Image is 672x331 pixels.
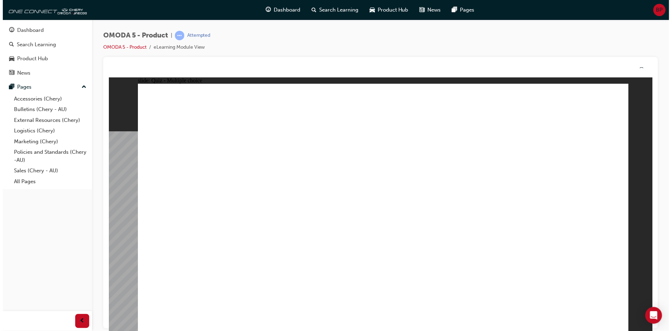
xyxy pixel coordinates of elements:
[263,6,268,14] span: guage-icon
[412,3,444,17] a: news-iconNews
[79,83,84,92] span: up-icon
[309,6,314,14] span: search-icon
[6,84,12,90] span: pages-icon
[151,43,202,51] li: eLearning Module View
[6,27,12,34] span: guage-icon
[375,6,406,14] span: Product Hub
[168,32,169,40] span: |
[303,3,362,17] a: search-iconSearch Learning
[14,41,53,49] div: Search Learning
[184,32,208,39] div: Attempted
[362,3,412,17] a: car-iconProduct Hub
[258,3,303,17] a: guage-iconDashboard
[3,81,86,94] button: Pages
[458,6,472,14] span: Pages
[14,26,41,34] div: Dashboard
[8,165,86,176] a: Sales (Chery - AU)
[417,6,422,14] span: news-icon
[8,115,86,126] a: External Resources (Chery)
[14,69,28,77] div: News
[643,307,660,324] div: Open Intercom Messenger
[450,6,455,14] span: pages-icon
[14,55,45,63] div: Product Hub
[3,3,84,17] img: oneconnect
[271,6,298,14] span: Dashboard
[444,3,478,17] a: pages-iconPages
[8,104,86,115] a: Bulletins (Chery - AU)
[6,56,12,62] span: car-icon
[8,147,86,165] a: Policies and Standards (Chery -AU)
[3,38,86,51] a: Search Learning
[3,67,86,80] a: News
[3,22,86,81] button: DashboardSearch LearningProduct HubNews
[6,42,11,48] span: search-icon
[8,125,86,136] a: Logistics (Chery)
[8,94,86,104] a: Accessories (Chery)
[317,6,356,14] span: Search Learning
[6,70,12,76] span: news-icon
[100,32,165,40] span: OMODA 5 - Product
[8,176,86,187] a: All Pages
[654,6,660,14] span: BP
[77,317,82,326] span: prev-icon
[100,44,144,50] a: OMODA 5 - Product
[3,52,86,65] a: Product Hub
[367,6,372,14] span: car-icon
[8,136,86,147] a: Marketing (Chery)
[172,31,182,40] span: learningRecordVerb_ATTEMPT-icon
[14,83,29,91] div: Pages
[651,4,663,16] button: BP
[425,6,439,14] span: News
[3,24,86,37] a: Dashboard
